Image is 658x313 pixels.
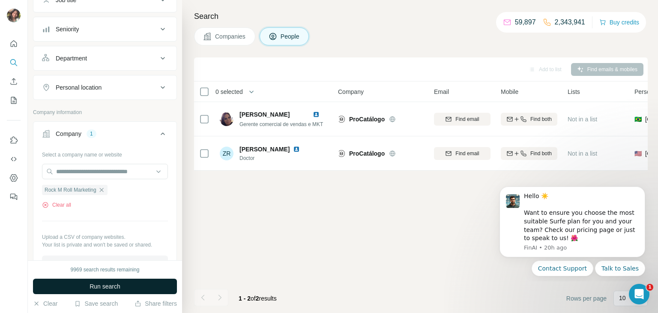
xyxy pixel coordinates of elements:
[239,121,323,127] span: Gerente comercial de vendas e MKT
[56,25,79,33] div: Seniority
[501,113,557,126] button: Find both
[33,108,177,116] p: Company information
[33,77,176,98] button: Personal location
[239,295,251,302] span: 1 - 2
[455,150,479,157] span: Find email
[251,295,256,302] span: of
[7,93,21,108] button: My lists
[56,83,102,92] div: Personal location
[281,32,300,41] span: People
[56,54,87,63] div: Department
[33,48,176,69] button: Department
[7,74,21,89] button: Enrich CSV
[220,147,233,160] div: ZR
[7,170,21,186] button: Dashboard
[74,299,118,308] button: Save search
[33,19,176,39] button: Seniority
[515,17,536,27] p: 59,897
[313,111,320,118] img: LinkedIn logo
[45,186,96,194] span: Rock M Roll Marketing
[239,295,277,302] span: results
[293,146,300,153] img: LinkedIn logo
[33,123,176,147] button: Company1
[530,150,552,157] span: Find both
[566,294,607,303] span: Rows per page
[33,299,57,308] button: Clear
[135,299,177,308] button: Share filters
[434,147,491,160] button: Find email
[338,116,345,123] img: Logo of ProCatálogo
[634,115,642,123] span: 🇧🇷
[629,284,649,304] iframe: Intercom live chat
[455,115,479,123] span: Find email
[239,154,303,162] span: Doctor
[42,256,168,271] button: Upload a list of companies
[434,113,491,126] button: Find email
[239,111,290,118] span: [PERSON_NAME]
[568,116,597,123] span: Not in a list
[7,55,21,70] button: Search
[501,147,557,160] button: Find both
[338,87,364,96] span: Company
[487,179,658,281] iframe: Intercom notifications message
[555,17,585,27] p: 2,343,941
[194,10,648,22] h4: Search
[599,16,639,28] button: Buy credits
[7,151,21,167] button: Use Surfe API
[42,147,168,159] div: Select a company name or website
[239,145,290,153] span: [PERSON_NAME]
[434,87,449,96] span: Email
[7,132,21,148] button: Use Surfe on LinkedIn
[7,189,21,205] button: Feedback
[42,201,71,209] button: Clear all
[33,279,177,294] button: Run search
[349,115,385,123] span: ProCatálogo
[568,87,580,96] span: Lists
[568,150,597,157] span: Not in a list
[87,130,96,138] div: 1
[501,87,518,96] span: Mobile
[90,282,120,291] span: Run search
[42,241,168,249] p: Your list is private and won't be saved or shared.
[42,233,168,241] p: Upload a CSV of company websites.
[56,129,81,138] div: Company
[619,294,626,302] p: 10
[338,150,345,157] img: Logo of ProCatálogo
[256,295,259,302] span: 2
[71,266,140,274] div: 9969 search results remaining
[349,149,385,158] span: ProCatálogo
[634,149,642,158] span: 🇺🇸
[646,284,653,291] span: 1
[215,87,243,96] span: 0 selected
[215,32,246,41] span: Companies
[530,115,552,123] span: Find both
[220,112,233,126] img: Avatar
[7,36,21,51] button: Quick start
[7,9,21,22] img: Avatar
